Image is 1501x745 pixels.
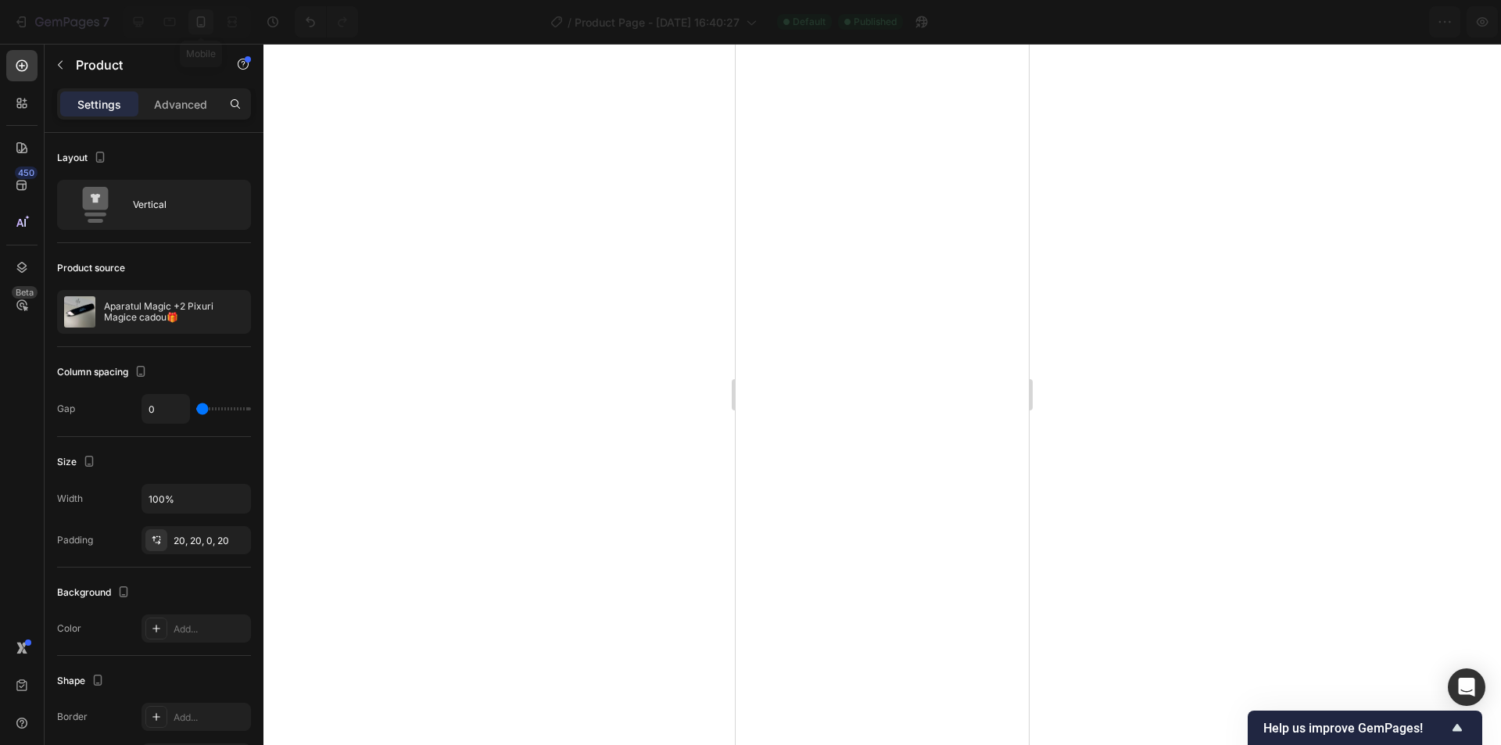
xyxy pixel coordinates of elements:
div: 450 [15,167,38,179]
div: Undo/Redo [295,6,358,38]
input: Auto [142,485,250,513]
div: Gap [57,402,75,416]
button: Assigned Products [1184,6,1333,38]
div: Background [57,582,133,604]
iframe: Design area [736,44,1029,745]
button: Publish [1397,6,1463,38]
div: Shape [57,671,107,692]
button: Save [1339,6,1391,38]
span: Assigned Products [1198,14,1298,30]
div: Layout [57,148,109,169]
p: Advanced [154,96,207,113]
p: Aparatul Magic +2 Pixuri Magice cadou🎁 [104,301,244,323]
div: Product source [57,261,125,275]
span: Save [1352,16,1378,29]
div: Beta [12,286,38,299]
div: Publish [1410,14,1449,30]
span: Help us improve GemPages! [1263,721,1448,736]
div: Border [57,710,88,724]
div: Color [57,621,81,636]
div: Open Intercom Messenger [1448,668,1485,706]
div: Vertical [133,187,228,223]
div: Width [57,492,83,506]
span: Published [854,15,897,29]
div: Padding [57,533,93,547]
button: Show survey - Help us improve GemPages! [1263,718,1467,737]
button: 7 [6,6,116,38]
div: Column spacing [57,362,150,383]
span: Default [793,15,826,29]
span: / [568,14,571,30]
p: Product [76,56,209,74]
img: product feature img [64,296,95,328]
input: Auto [142,395,189,423]
span: Product Page - [DATE] 16:40:27 [575,14,740,30]
div: 20, 20, 0, 20 [174,534,247,548]
p: Settings [77,96,121,113]
div: Add... [174,711,247,725]
p: 7 [102,13,109,31]
div: Size [57,452,99,473]
div: Add... [174,622,247,636]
